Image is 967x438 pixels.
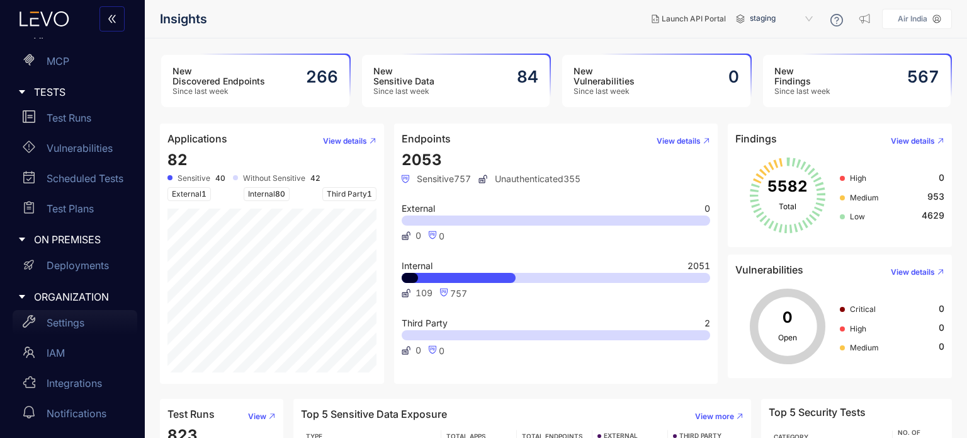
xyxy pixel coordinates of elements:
span: View more [695,412,734,421]
span: View details [891,268,935,277]
a: Test Plans [13,196,137,226]
span: Medium [850,193,879,202]
span: 1 [367,189,372,199]
span: View [248,412,266,421]
span: 953 [927,192,944,202]
p: Test Plans [47,203,94,214]
span: Unauthenticated 355 [478,174,580,184]
a: Scheduled Tests [13,166,137,196]
span: 2051 [687,262,710,270]
span: View details [891,137,935,146]
span: ON PREMISES [34,234,127,245]
h2: 0 [728,67,739,86]
button: View details [881,262,944,282]
span: 1 [201,189,206,199]
p: IAM [47,347,65,359]
span: Launch API Portal [662,14,726,23]
span: 4629 [922,210,944,221]
h4: Test Runs [167,408,215,420]
div: TESTS [8,79,137,105]
button: View more [685,406,744,427]
div: ON PREMISES [8,226,137,253]
p: MCP [47,55,69,67]
a: Vulnerabilities [13,135,137,166]
p: Deployments [47,260,109,271]
h3: New Vulnerabilities [574,66,635,86]
span: 80 [275,189,285,199]
span: TESTS [34,86,127,98]
h2: 84 [517,67,538,86]
a: MCP [13,49,137,79]
span: double-left [107,14,117,25]
p: Test Runs [47,112,91,124]
span: Since last week [172,87,265,96]
span: Without Sensitive [243,174,305,183]
span: Third Party [322,187,376,201]
span: Third Party [402,319,448,328]
span: 109 [416,288,433,298]
h4: Top 5 Security Tests [769,406,866,418]
span: 0 [439,345,444,356]
h2: 567 [907,67,939,86]
span: Medium [850,343,879,352]
span: View details [657,137,701,146]
h3: New Findings [774,66,830,86]
a: IAM [13,340,137,371]
span: 0 [939,342,944,352]
a: Test Runs [13,105,137,135]
span: 0 [939,173,944,183]
span: Critical [850,304,876,314]
a: Notifications [13,401,137,431]
span: 2 [704,319,710,328]
span: team [23,346,35,359]
h2: 266 [306,67,338,86]
span: 0 [416,231,421,241]
span: High [850,173,866,183]
span: staging [750,9,815,29]
h4: Findings [735,133,777,144]
span: Low [850,212,865,221]
span: caret-right [18,235,26,244]
span: 0 [939,323,944,333]
span: 0 [939,304,944,314]
span: View details [323,137,367,146]
span: 0 [439,231,444,241]
span: 0 [416,345,421,355]
span: caret-right [18,88,26,96]
button: View [238,406,276,427]
h3: New Discovered Endpoints [172,66,265,86]
span: Insights [160,12,207,26]
span: AI [34,29,127,40]
h4: Endpoints [402,133,451,144]
span: 82 [167,151,188,169]
p: Notifications [47,408,106,419]
span: High [850,324,866,333]
a: Settings [13,310,137,340]
h4: Applications [167,133,227,144]
span: 757 [450,288,467,299]
span: Internal [244,187,290,201]
button: Launch API Portal [642,9,736,29]
button: View details [313,131,376,151]
a: Deployments [13,253,137,284]
span: External [402,204,435,213]
span: 0 [704,204,710,213]
span: Since last week [574,87,635,96]
b: 42 [310,174,320,183]
span: Since last week [774,87,830,96]
p: Vulnerabilities [47,142,113,154]
h4: Vulnerabilities [735,264,803,275]
h3: New Sensitive Data [373,66,434,86]
span: 2053 [402,151,442,169]
p: Settings [47,317,84,328]
span: Since last week [373,87,434,96]
span: External [167,187,211,201]
div: ORGANIZATION [8,284,137,310]
h4: Top 5 Sensitive Data Exposure [301,408,447,420]
button: View details [647,131,710,151]
a: Integrations [13,371,137,401]
p: Air India [898,14,927,23]
p: Integrations [47,377,102,389]
button: View details [881,131,944,151]
b: 40 [215,174,225,183]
